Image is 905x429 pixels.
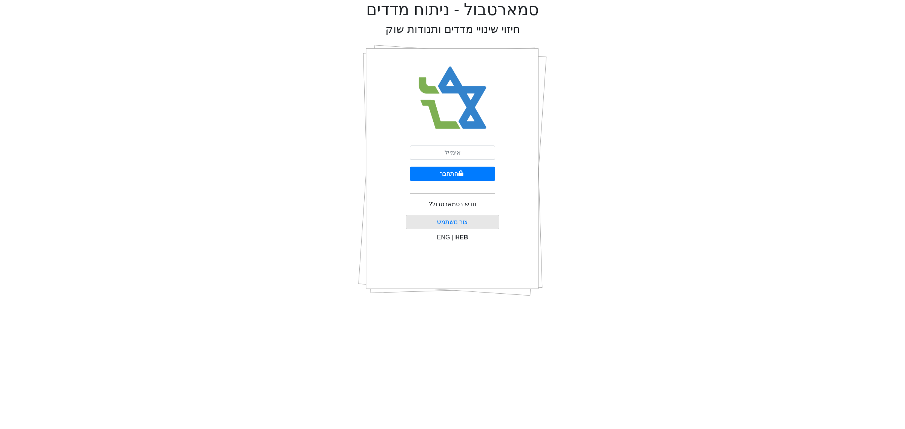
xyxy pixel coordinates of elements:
[456,234,468,241] span: HEB
[437,219,468,225] a: צור משתמש
[410,167,495,181] button: התחבר
[385,23,520,36] h2: חיזוי שינויי מדדים ותנודות שוק
[429,200,476,209] p: חדש בסמארטבול?
[412,57,494,139] img: Smart Bull
[410,146,495,160] input: אימייל
[406,215,500,229] button: צור משתמש
[437,234,450,241] span: ENG
[452,234,453,241] span: |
